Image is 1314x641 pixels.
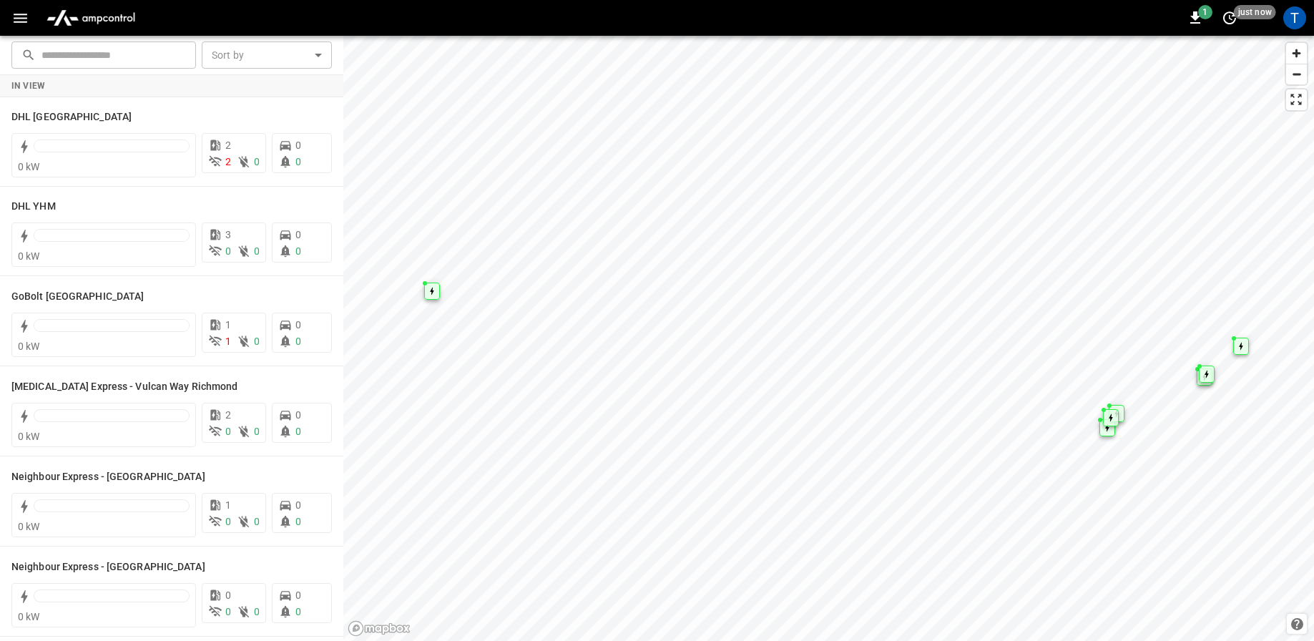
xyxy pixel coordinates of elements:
span: 0 [254,516,260,527]
span: 0 kW [18,250,40,262]
span: 0 [295,589,301,601]
span: 0 [254,336,260,347]
span: 0 [295,229,301,240]
div: Map marker [1233,338,1249,355]
span: 0 [225,516,231,527]
span: 0 [295,140,301,151]
span: 0 [225,245,231,257]
h6: Neighbour Express - Mississauga [11,559,205,575]
span: 0 [225,426,231,437]
span: 1 [225,499,231,511]
span: 2 [225,140,231,151]
strong: In View [11,81,46,91]
span: just now [1234,5,1276,19]
h6: DHL YHM [11,199,56,215]
h6: GoBolt Montreal [11,289,144,305]
div: Map marker [1109,405,1124,422]
div: Map marker [1099,419,1115,436]
button: Zoom out [1286,64,1307,84]
span: 0 kW [18,611,40,622]
span: 0 [295,426,301,437]
span: 0 [295,245,301,257]
div: Map marker [424,283,440,300]
div: profile-icon [1283,6,1306,29]
span: 0 [254,426,260,437]
span: 0 kW [18,521,40,532]
span: 2 [225,409,231,421]
span: 0 [295,516,301,527]
span: 0 [295,319,301,331]
span: 0 kW [18,341,40,352]
span: 1 [1198,5,1212,19]
span: 0 [254,156,260,167]
a: Mapbox homepage [348,620,411,637]
button: Zoom in [1286,43,1307,64]
div: Map marker [1199,366,1215,383]
button: set refresh interval [1218,6,1241,29]
h6: Neighbour Express - Markham [11,469,205,485]
span: 0 [295,336,301,347]
span: 0 kW [18,161,40,172]
span: 1 [225,336,231,347]
img: ampcontrol.io logo [41,4,141,31]
span: 3 [225,229,231,240]
div: Map marker [1197,368,1212,386]
span: 0 [254,606,260,617]
span: 0 [295,156,301,167]
span: 0 [295,499,301,511]
span: 2 [225,156,231,167]
span: 0 [225,606,231,617]
span: 0 kW [18,431,40,442]
span: 0 [295,409,301,421]
h6: Mili Express - Vulcan Way Richmond [11,379,237,395]
span: 0 [225,589,231,601]
h6: DHL Montreal [11,109,132,125]
span: 0 [295,606,301,617]
div: Map marker [1103,409,1119,426]
span: 1 [225,319,231,331]
span: 0 [254,245,260,257]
